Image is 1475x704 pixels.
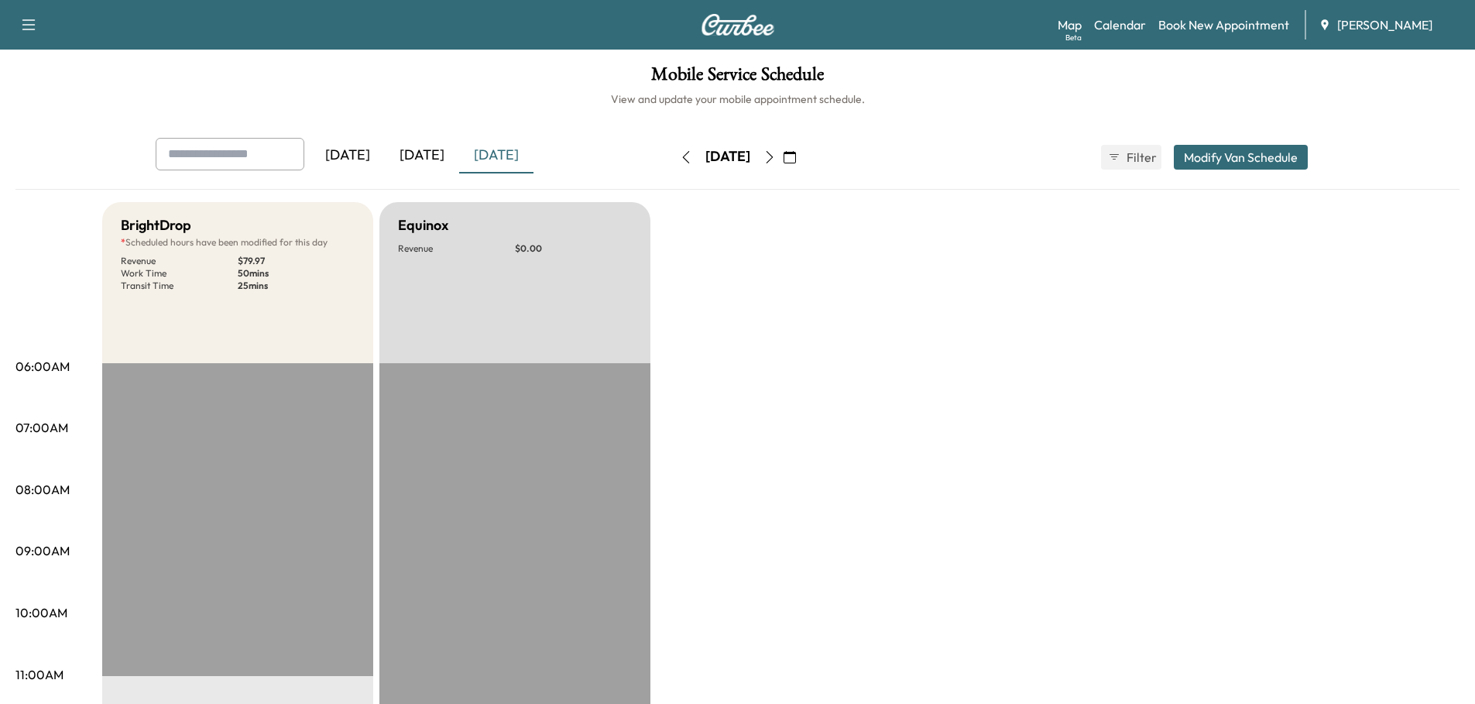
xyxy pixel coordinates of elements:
[398,215,448,236] h5: Equinox
[701,14,775,36] img: Curbee Logo
[238,267,355,280] p: 50 mins
[121,280,238,292] p: Transit Time
[15,480,70,499] p: 08:00AM
[15,665,63,684] p: 11:00AM
[310,138,385,173] div: [DATE]
[398,242,515,255] p: Revenue
[15,541,70,560] p: 09:00AM
[15,91,1460,107] h6: View and update your mobile appointment schedule.
[121,215,191,236] h5: BrightDrop
[1174,145,1308,170] button: Modify Van Schedule
[515,242,632,255] p: $ 0.00
[1127,148,1154,167] span: Filter
[1337,15,1432,34] span: [PERSON_NAME]
[15,418,68,437] p: 07:00AM
[15,603,67,622] p: 10:00AM
[705,147,750,167] div: [DATE]
[238,255,355,267] p: $ 79.97
[121,267,238,280] p: Work Time
[15,357,70,376] p: 06:00AM
[1101,145,1161,170] button: Filter
[1065,32,1082,43] div: Beta
[1158,15,1289,34] a: Book New Appointment
[459,138,533,173] div: [DATE]
[121,255,238,267] p: Revenue
[15,65,1460,91] h1: Mobile Service Schedule
[121,236,355,249] p: Scheduled hours have been modified for this day
[1094,15,1146,34] a: Calendar
[238,280,355,292] p: 25 mins
[385,138,459,173] div: [DATE]
[1058,15,1082,34] a: MapBeta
